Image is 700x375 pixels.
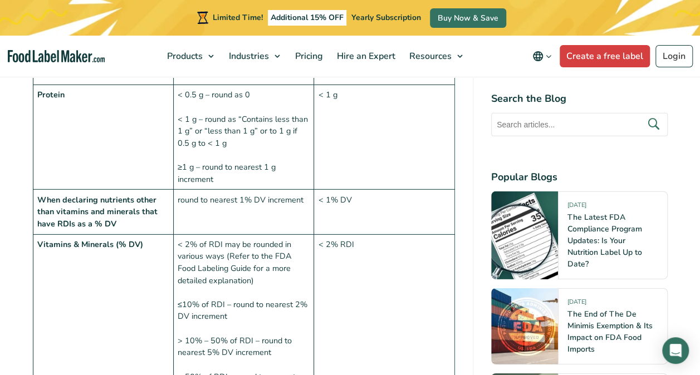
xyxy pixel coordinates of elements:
strong: Vitamins & Minerals (% DV) [37,239,143,250]
span: [DATE] [567,201,586,214]
a: Hire an Expert [330,36,400,77]
a: Resources [403,36,468,77]
input: Search articles... [491,113,668,136]
a: Industries [222,36,286,77]
a: Pricing [288,36,327,77]
span: Pricing [292,50,324,62]
h4: Popular Blogs [491,170,668,185]
td: < 1% DV [314,190,454,234]
h4: Search the Blog [491,91,668,106]
strong: Protein [37,89,65,100]
a: Buy Now & Save [430,8,506,28]
span: Additional 15% OFF [268,10,346,26]
td: < 0.5 g – round as 0 < 1 g – round as “Contains less than 1 g” or “less than 1 g” or to 1 g if 0.... [173,85,314,190]
a: Food Label Maker homepage [8,50,105,63]
a: The End of The De Minimis Exemption & Its Impact on FDA Food Imports [567,309,653,354]
button: Change language [525,45,560,67]
span: Yearly Subscription [351,12,421,23]
span: Limited Time! [213,12,263,23]
a: Login [655,45,693,67]
a: Products [160,36,219,77]
a: The Latest FDA Compliance Program Updates: Is Your Nutrition Label Up to Date? [567,212,642,269]
div: Open Intercom Messenger [662,337,689,364]
span: Industries [226,50,270,62]
span: Resources [406,50,453,62]
td: < 1 g [314,85,454,190]
strong: When declaring nutrients other than vitamins and minerals that have RDIs as a % DV [37,194,158,229]
span: Hire an Expert [334,50,396,62]
a: Create a free label [560,45,650,67]
span: [DATE] [567,298,586,310]
td: round to nearest 1% DV increment [173,190,314,234]
span: Products [164,50,204,62]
